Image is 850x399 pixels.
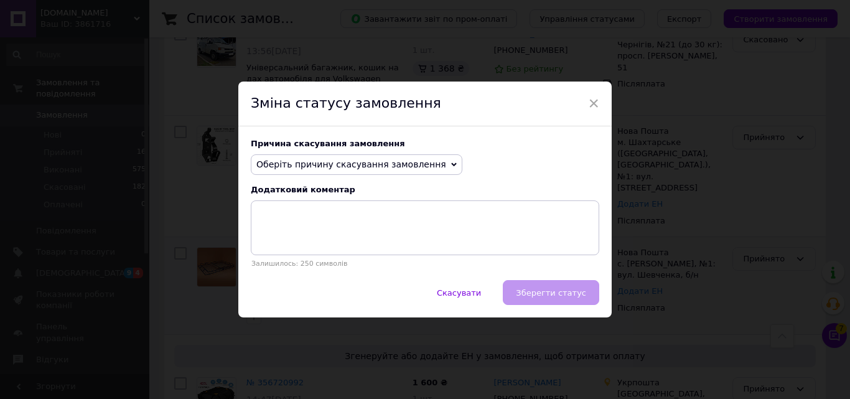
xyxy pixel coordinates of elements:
[251,260,599,268] p: Залишилось: 250 символів
[256,159,446,169] span: Оберіть причину скасування замовлення
[437,288,481,298] span: Скасувати
[238,82,612,126] div: Зміна статусу замовлення
[424,280,494,305] button: Скасувати
[251,139,599,148] div: Причина скасування замовлення
[251,185,599,194] div: Додатковий коментар
[588,93,599,114] span: ×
